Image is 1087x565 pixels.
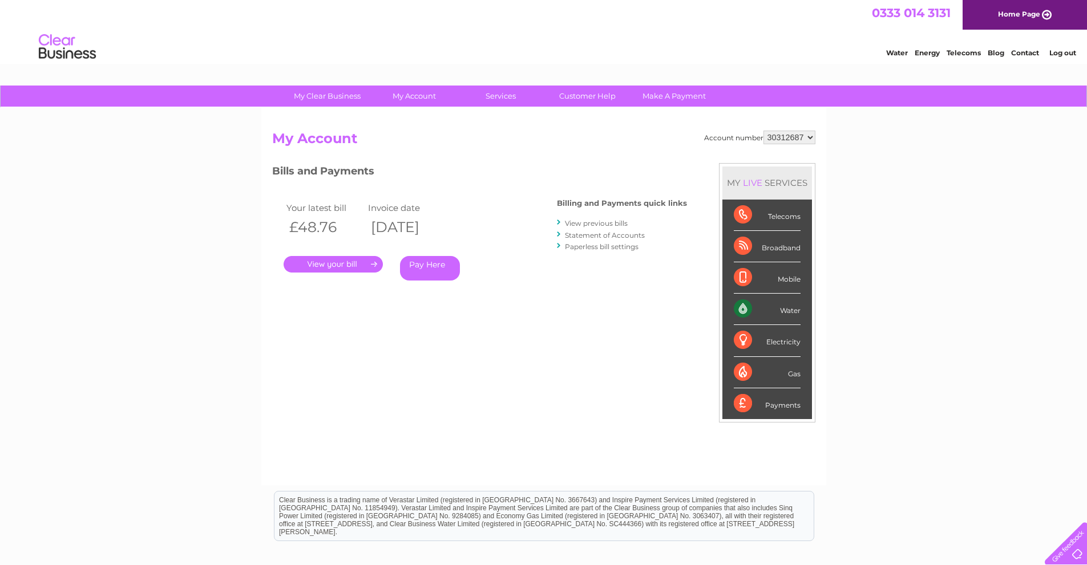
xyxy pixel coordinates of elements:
[540,86,635,107] a: Customer Help
[565,219,628,227] a: View previous bills
[284,256,383,273] a: .
[284,216,366,239] th: £48.76
[734,388,801,419] div: Payments
[280,86,374,107] a: My Clear Business
[365,200,447,216] td: Invoice date
[872,6,951,20] a: 0333 014 3131
[400,256,460,281] a: Pay Here
[1011,48,1039,57] a: Contact
[365,216,447,239] th: [DATE]
[886,48,908,57] a: Water
[722,166,812,199] div: MY SERVICES
[988,48,1004,57] a: Blog
[734,262,801,294] div: Mobile
[704,131,815,144] div: Account number
[734,294,801,325] div: Water
[1049,48,1076,57] a: Log out
[734,357,801,388] div: Gas
[734,231,801,262] div: Broadband
[565,242,639,251] a: Paperless bill settings
[272,163,687,183] h3: Bills and Payments
[38,30,96,64] img: logo.png
[915,48,940,57] a: Energy
[557,199,687,208] h4: Billing and Payments quick links
[734,325,801,356] div: Electricity
[734,200,801,231] div: Telecoms
[272,131,815,152] h2: My Account
[367,86,461,107] a: My Account
[741,177,765,188] div: LIVE
[947,48,981,57] a: Telecoms
[274,6,814,55] div: Clear Business is a trading name of Verastar Limited (registered in [GEOGRAPHIC_DATA] No. 3667643...
[627,86,721,107] a: Make A Payment
[565,231,645,239] a: Statement of Accounts
[284,200,366,216] td: Your latest bill
[454,86,548,107] a: Services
